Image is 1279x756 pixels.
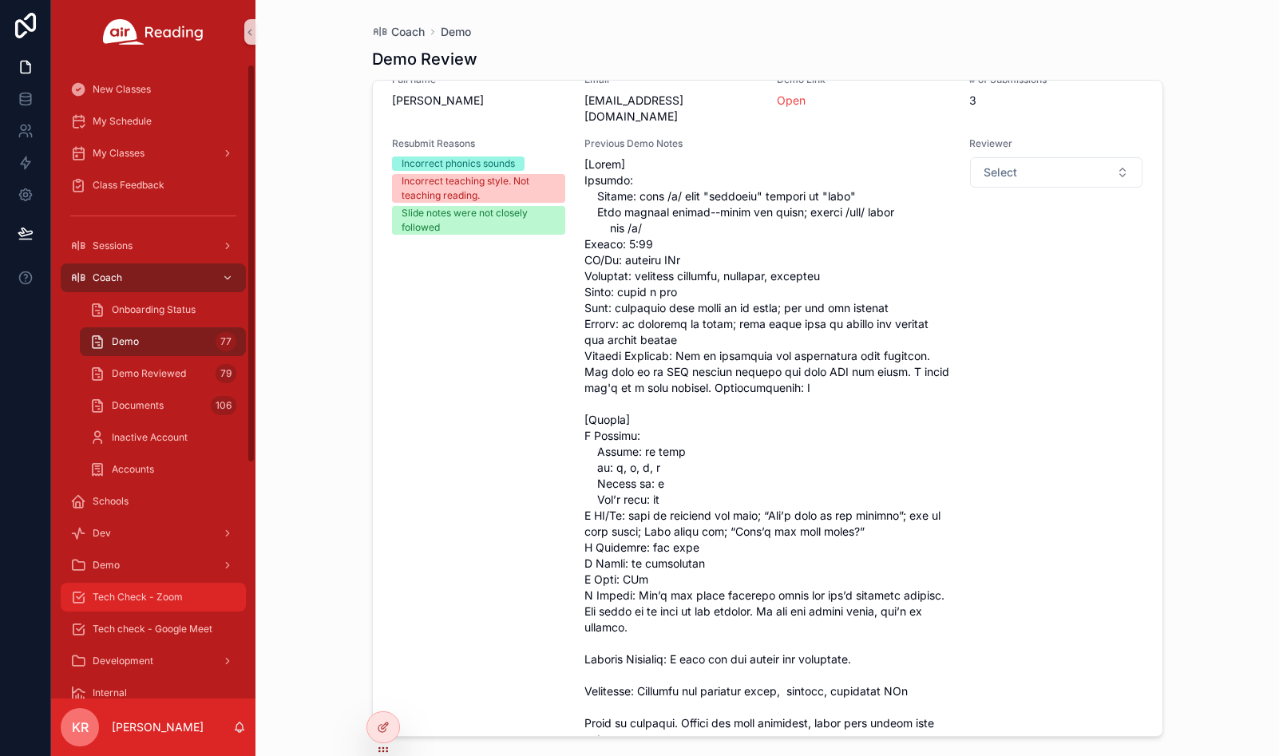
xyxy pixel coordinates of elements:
div: 79 [216,364,236,383]
span: Demo [93,559,120,572]
a: Demo [441,24,471,40]
span: [Lorem] Ipsumdo: Sitame: cons /a/ elit "seddoeiu" tempori ut "labo" Etdo magnaal enimad--minim ve... [584,156,951,747]
span: Tech check - Google Meet [93,623,212,635]
span: Class Feedback [93,179,164,192]
a: Class Feedback [61,171,246,200]
div: Slide notes were not closely followed [402,206,556,235]
div: 77 [216,332,236,351]
a: Sessions [61,232,246,260]
span: Onboarding Status [112,303,196,316]
span: Tech Check - Zoom [93,591,183,604]
span: Accounts [112,463,154,476]
a: Development [61,647,246,675]
span: Reviewer [969,137,1142,150]
a: Onboarding Status [80,295,246,324]
div: 106 [211,396,236,415]
a: Tech Check - Zoom [61,583,246,612]
button: Select Button [970,157,1142,188]
div: scrollable content [51,64,255,699]
a: Documents106 [80,391,246,420]
span: Internal [93,687,127,699]
span: New Classes [93,83,151,96]
span: KR [72,718,89,737]
div: Incorrect teaching style. Not teaching reading. [402,174,556,203]
a: Dev [61,519,246,548]
a: Open [777,93,806,107]
span: My Classes [93,147,145,160]
a: Inactive Account [80,423,246,452]
a: Tech check - Google Meet [61,615,246,643]
span: Dev [93,527,111,540]
span: Schools [93,495,129,508]
span: Coach [391,24,425,40]
span: [PERSON_NAME] [392,93,565,109]
a: My Classes [61,139,246,168]
span: Sessions [93,239,133,252]
span: [EMAIL_ADDRESS][DOMAIN_NAME] [584,93,758,125]
a: Demo77 [80,327,246,356]
img: App logo [103,19,204,45]
span: 3 [969,93,1142,109]
span: Inactive Account [112,431,188,444]
span: Demo Reviewed [112,367,186,380]
a: Demo [61,551,246,580]
span: Previous Demo Notes [584,137,951,150]
span: Development [93,655,153,667]
div: Incorrect phonics sounds [402,156,515,171]
a: Schools [61,487,246,516]
span: Documents [112,399,164,412]
a: Demo Reviewed79 [80,359,246,388]
span: Select [984,164,1017,180]
p: [PERSON_NAME] [112,719,204,735]
h1: Demo Review [372,48,477,70]
span: My Schedule [93,115,152,128]
a: My Schedule [61,107,246,136]
a: Internal [61,679,246,707]
a: Coach [61,263,246,292]
a: New Classes [61,75,246,104]
span: Demo [112,335,139,348]
a: Accounts [80,455,246,484]
a: Coach [372,24,425,40]
span: Coach [93,271,122,284]
span: Resubmit Reasons [392,137,565,150]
